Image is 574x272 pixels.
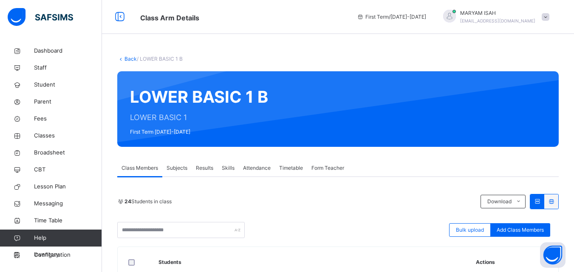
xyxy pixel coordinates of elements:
button: Open asap [540,242,566,268]
span: Fees [34,115,102,123]
span: Class Members [122,164,158,172]
span: Classes [34,132,102,140]
span: Class Arm Details [140,14,199,22]
span: Parent [34,98,102,106]
span: / LOWER BASIC 1 B [137,56,183,62]
span: Student [34,81,102,89]
span: Messaging [34,199,102,208]
div: MARYAMISAH [435,9,554,25]
span: Broadsheet [34,149,102,157]
span: Download [487,198,512,205]
span: Attendance [243,164,271,172]
span: Dashboard [34,47,102,55]
span: Skills [222,164,235,172]
span: Form Teacher [311,164,344,172]
span: session/term information [357,13,426,21]
span: Help [34,234,102,242]
span: Time Table [34,216,102,225]
span: Configuration [34,251,102,259]
span: Timetable [279,164,303,172]
a: Back [124,56,137,62]
span: Add Class Members [497,226,544,234]
span: CBT [34,165,102,174]
span: Subjects [167,164,187,172]
b: 24 [124,198,131,205]
span: Results [196,164,213,172]
span: First Term [DATE]-[DATE] [130,128,268,136]
span: Students in class [124,198,172,205]
img: safsims [8,8,73,26]
span: [EMAIL_ADDRESS][DOMAIN_NAME] [460,18,535,23]
span: Lesson Plan [34,182,102,191]
span: Bulk upload [456,226,484,234]
span: Staff [34,64,102,72]
span: MARYAM ISAH [460,9,535,17]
